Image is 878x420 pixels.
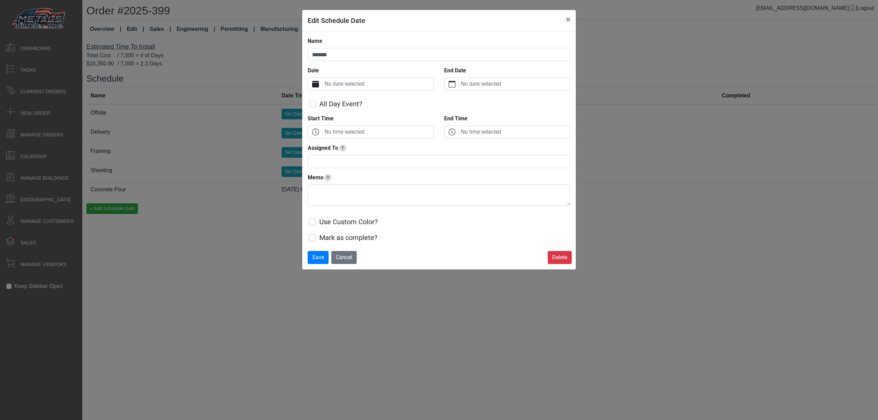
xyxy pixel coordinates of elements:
button: clock [444,126,460,138]
span: Notes or Instructions for date - ex. 'Date was rescheduled by vendor' [324,174,331,181]
button: calendar fill [308,78,323,90]
button: calendar [444,78,460,90]
strong: Assigned To [308,145,338,151]
svg: calendar [449,81,455,87]
button: Close [560,10,576,29]
button: Delete [548,251,572,264]
button: clock [308,126,323,138]
span: Track who this date is assigned to this date - delviery driver, install crew, etc [339,145,346,152]
svg: clock [449,129,455,135]
h5: Edit Schedule Date [308,15,365,26]
strong: Name [308,38,322,44]
label: Use Custom Color? [319,217,378,227]
label: No date selected [460,78,570,90]
strong: Date [308,67,319,74]
svg: clock [312,129,319,135]
label: No time selected [323,126,434,138]
span: Save [312,254,324,261]
strong: Memo [308,174,323,181]
label: All Day Event? [319,99,362,109]
strong: Start Time [308,115,334,122]
strong: End Time [444,115,467,122]
button: Cancel [331,251,357,264]
label: No time selected [460,126,570,138]
svg: calendar fill [312,81,319,87]
strong: End Date [444,67,466,74]
button: Save [308,251,329,264]
label: Mark as complete? [319,232,377,243]
label: No date selected [323,78,434,90]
